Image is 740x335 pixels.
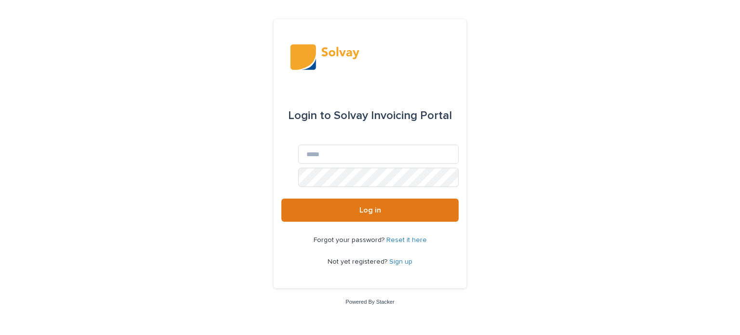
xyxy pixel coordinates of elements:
a: Reset it here [386,237,427,243]
div: Solvay Invoicing Portal [288,102,452,129]
a: Sign up [389,258,412,265]
a: Powered By Stacker [345,299,394,305]
img: ED0IkcNQHGZZMpCVrDht [290,42,449,71]
button: Log in [281,199,459,222]
span: Log in [359,206,381,214]
span: Not yet registered? [328,258,389,265]
span: Forgot your password? [314,237,386,243]
span: Login to [288,110,331,121]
